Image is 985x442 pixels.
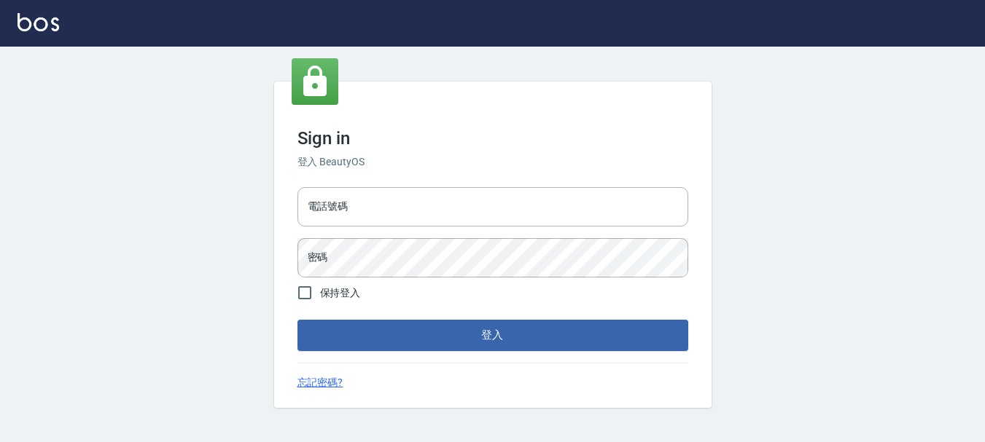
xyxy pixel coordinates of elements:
[320,285,361,301] span: 保持登入
[297,154,688,170] h6: 登入 BeautyOS
[297,128,688,149] h3: Sign in
[297,320,688,350] button: 登入
[17,13,59,31] img: Logo
[297,375,343,390] a: 忘記密碼?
